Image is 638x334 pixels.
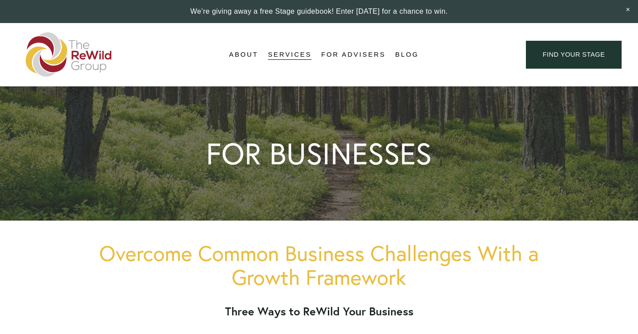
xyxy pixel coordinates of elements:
img: The ReWild Group [26,32,113,77]
span: Services [268,49,312,61]
a: For Advisers [321,48,385,62]
strong: Three Ways to ReWild Your Business [225,304,413,318]
h1: Overcome Common Business Challenges With a Growth Framework [93,241,545,289]
a: folder dropdown [229,48,258,62]
a: find your stage [526,41,622,69]
a: folder dropdown [268,48,312,62]
span: About [229,49,258,61]
a: Blog [395,48,419,62]
h1: FOR BUSINESSES [206,139,432,168]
